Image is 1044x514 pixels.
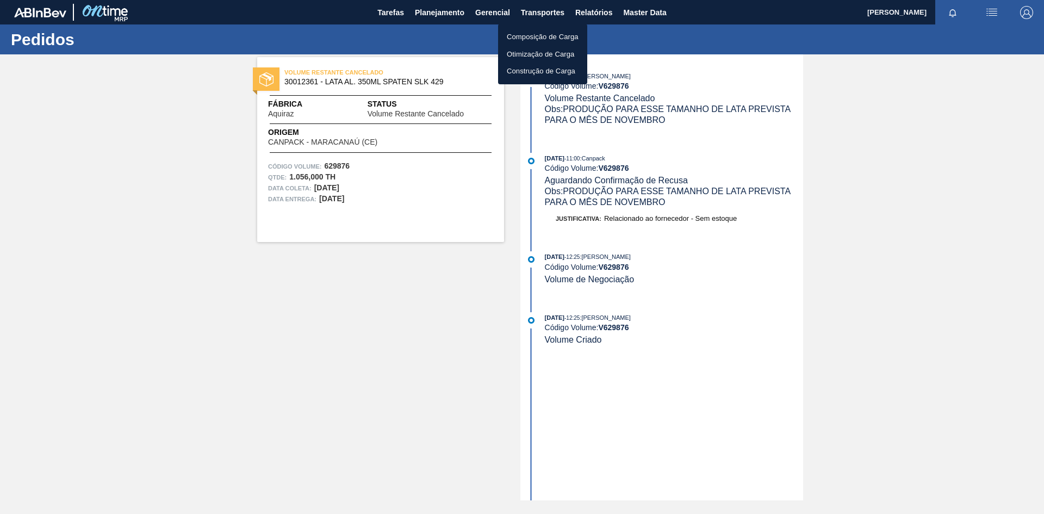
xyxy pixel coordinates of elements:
[498,63,587,80] a: Construção de Carga
[498,46,587,63] a: Otimização de Carga
[498,28,587,46] a: Composição de Carga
